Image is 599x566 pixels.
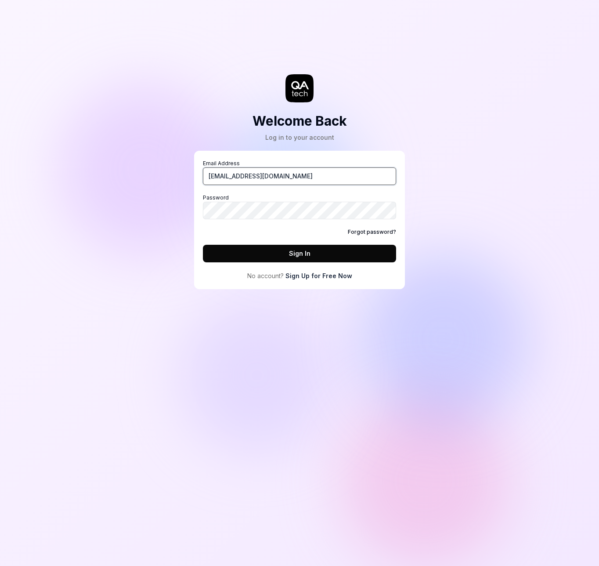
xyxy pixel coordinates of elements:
label: Password [203,194,396,219]
input: Password [203,202,396,219]
a: Forgot password? [348,228,396,236]
span: No account? [247,271,284,280]
label: Email Address [203,160,396,185]
button: Sign In [203,245,396,262]
a: Sign Up for Free Now [285,271,352,280]
h2: Welcome Back [253,111,347,131]
div: Log in to your account [253,133,347,142]
input: Email Address [203,167,396,185]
